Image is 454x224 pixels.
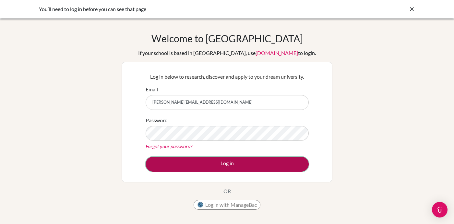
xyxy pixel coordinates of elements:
h1: Welcome to [GEOGRAPHIC_DATA] [151,33,303,44]
label: Password [146,116,168,124]
button: Log in [146,157,309,172]
p: Log in below to research, discover and apply to your dream university. [146,73,309,81]
div: You’ll need to log in before you can see that page [39,5,318,13]
p: OR [223,187,231,195]
div: Open Intercom Messenger [432,202,448,217]
label: Email [146,86,158,93]
a: Forgot your password? [146,143,192,149]
div: If your school is based in [GEOGRAPHIC_DATA], use to login. [138,49,316,57]
a: [DOMAIN_NAME] [256,50,298,56]
button: Log in with ManageBac [194,200,260,210]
